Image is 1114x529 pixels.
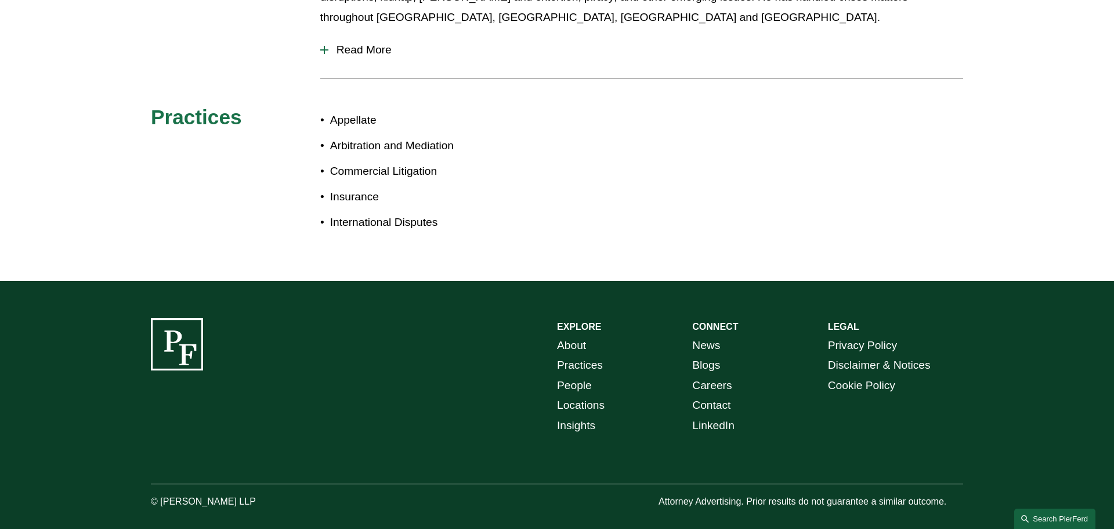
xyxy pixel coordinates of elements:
p: © [PERSON_NAME] LLP [151,494,320,510]
p: Commercial Litigation [330,161,557,182]
a: Careers [692,376,732,396]
a: Disclaimer & Notices [828,355,931,376]
strong: EXPLORE [557,322,601,332]
a: Blogs [692,355,720,376]
button: Read More [320,35,963,65]
a: About [557,336,586,356]
strong: LEGAL [828,322,859,332]
a: Insights [557,416,595,436]
p: International Disputes [330,213,557,233]
span: Practices [151,106,242,128]
a: People [557,376,592,396]
a: Cookie Policy [828,376,895,396]
a: LinkedIn [692,416,735,436]
a: Locations [557,395,605,416]
p: Appellate [330,110,557,131]
span: Read More [328,44,963,56]
a: News [692,336,720,356]
a: Contact [692,395,730,416]
strong: CONNECT [692,322,738,332]
a: Search this site [1014,509,1095,529]
a: Practices [557,355,603,376]
p: Insurance [330,187,557,207]
p: Arbitration and Mediation [330,136,557,156]
a: Privacy Policy [828,336,897,356]
p: Attorney Advertising. Prior results do not guarantee a similar outcome. [659,494,963,510]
